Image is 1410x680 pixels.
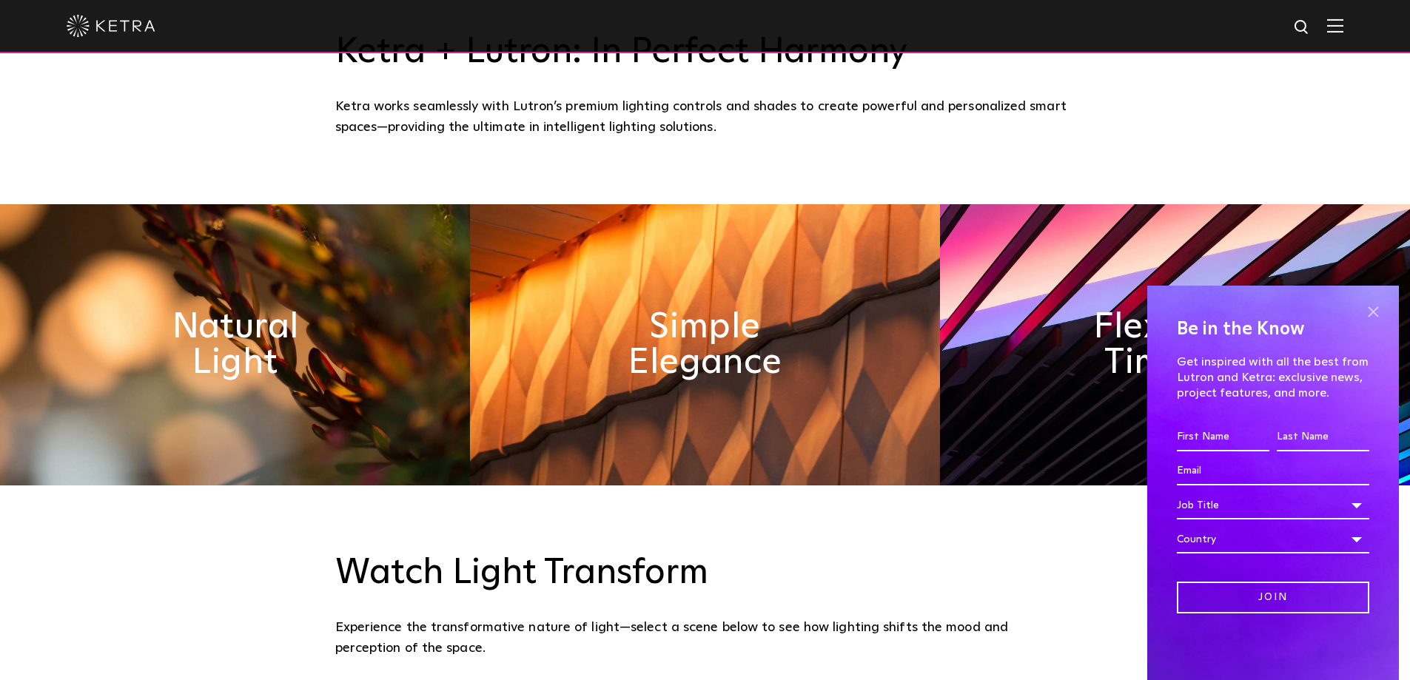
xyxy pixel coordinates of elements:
p: Experience the transformative nature of light—select a scene below to see how lighting shifts the... [335,617,1068,659]
input: Last Name [1277,423,1369,451]
input: First Name [1177,423,1269,451]
input: Email [1177,457,1369,485]
h3: Watch Light Transform [335,552,1075,595]
h2: Flexible & Timeless [1064,309,1286,380]
h2: Simple Elegance [594,309,816,380]
img: ketra-logo-2019-white [67,15,155,37]
div: Job Title [1177,491,1369,519]
img: simple_elegance [470,204,940,485]
h4: Be in the Know [1177,315,1369,343]
h2: Natural Light [124,309,346,380]
img: Hamburger%20Nav.svg [1327,18,1343,33]
input: Join [1177,582,1369,613]
p: Get inspired with all the best from Lutron and Ketra: exclusive news, project features, and more. [1177,354,1369,400]
img: flexible_timeless_ketra [940,204,1410,485]
div: Ketra works seamlessly with Lutron’s premium lighting controls and shades to create powerful and ... [335,96,1075,138]
div: Country [1177,525,1369,553]
img: search icon [1293,18,1312,37]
